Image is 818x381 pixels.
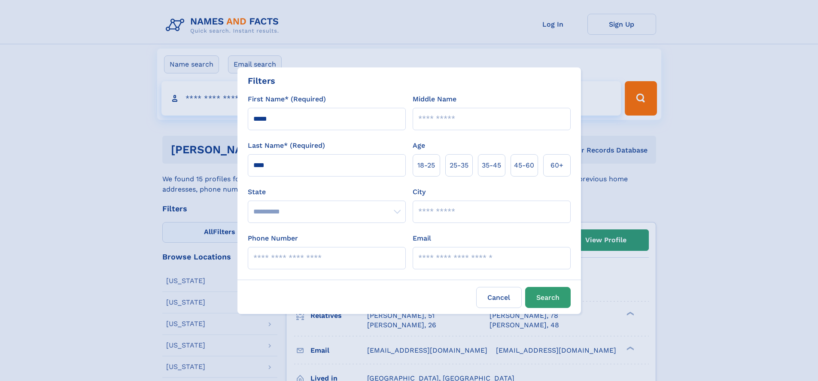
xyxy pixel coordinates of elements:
label: Cancel [476,287,522,308]
label: State [248,187,406,197]
span: 35‑45 [482,160,501,171]
label: Middle Name [413,94,456,104]
label: Age [413,140,425,151]
label: Phone Number [248,233,298,244]
label: First Name* (Required) [248,94,326,104]
span: 18‑25 [417,160,435,171]
label: City [413,187,426,197]
label: Last Name* (Required) [248,140,325,151]
label: Email [413,233,431,244]
span: 60+ [550,160,563,171]
div: Filters [248,74,275,87]
span: 25‑35 [450,160,468,171]
span: 45‑60 [514,160,534,171]
button: Search [525,287,571,308]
